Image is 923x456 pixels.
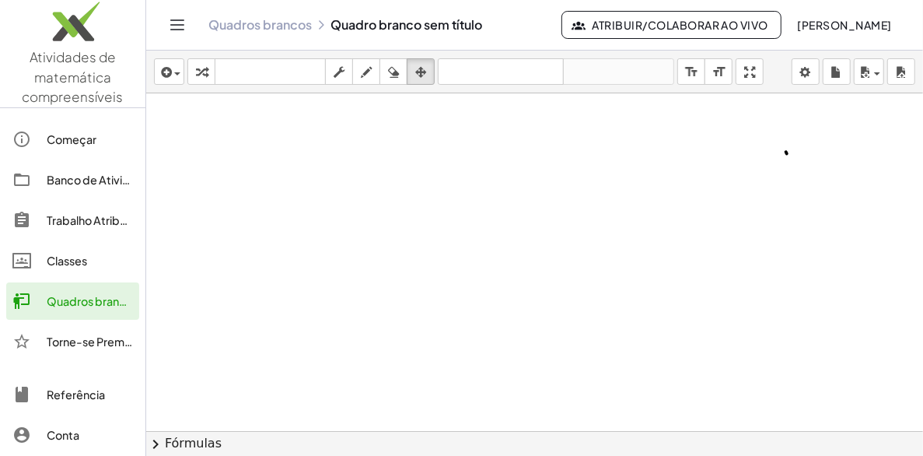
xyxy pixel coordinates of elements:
i: refazer [567,63,670,82]
font: Atribuir/Colaborar ao vivo [592,18,768,32]
div: Quadros brancos [47,292,133,310]
div: Classes [47,251,133,270]
a: Banco de Atividades [6,161,139,198]
a: Quadros brancos [6,282,139,320]
a: Trabalho Atribuído [6,202,139,239]
button: Atribuir/Colaborar ao vivo [561,11,781,39]
i: desfazer [442,63,560,82]
i: format_size [711,63,726,82]
a: Referência [6,376,139,413]
button: format_size [704,58,732,85]
button: format_size [677,58,705,85]
div: Banco de Atividades [47,170,133,189]
div: Conta [47,426,133,444]
button: desfazer [438,58,564,85]
i: teclado [219,63,322,82]
font: Fórmulas [165,435,222,453]
a: Começar [6,121,139,158]
div: Começar [47,130,133,149]
div: Referência [47,385,133,404]
a: Conta [6,416,139,454]
span: Atividades de matemática compreensíveis [23,48,124,105]
button: teclado [215,58,326,85]
font: [PERSON_NAME] [797,18,892,32]
span: chevron_right [146,435,165,454]
button: refazer [563,58,674,85]
button: Alternar de navegação [165,12,190,37]
a: Classes [6,242,139,279]
i: format_size [684,63,699,82]
button: [PERSON_NAME] [785,11,904,39]
div: Torne-se Premium! [47,332,133,351]
button: chevron_rightFórmulas [146,431,923,456]
div: Trabalho Atribuído [47,211,133,230]
a: Quadros brancos [208,17,312,33]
